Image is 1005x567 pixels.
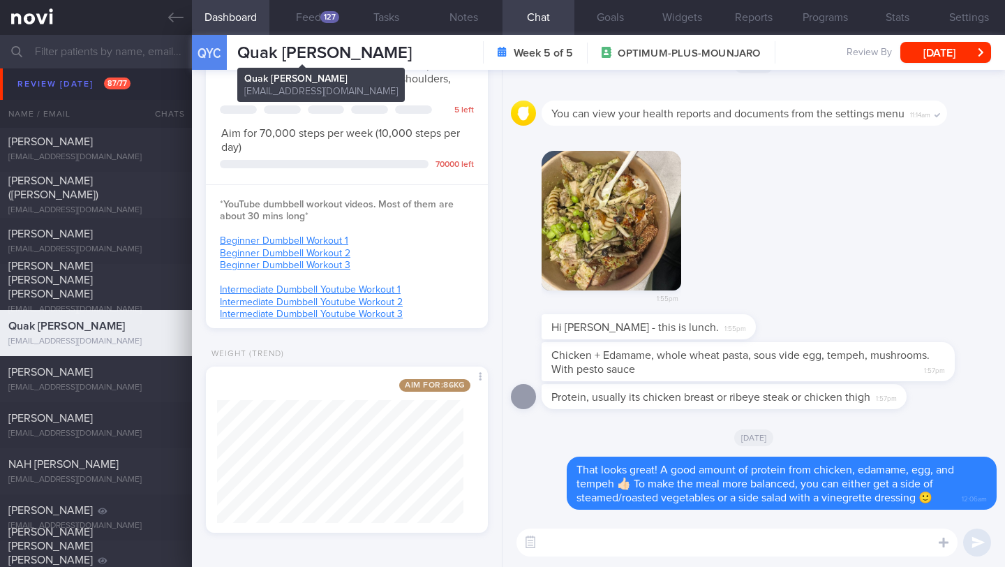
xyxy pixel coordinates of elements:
div: Weight (Trend) [206,349,284,360]
div: 70000 left [435,160,474,170]
div: [EMAIL_ADDRESS][DOMAIN_NAME] [8,205,184,216]
span: 12:06am [962,491,987,504]
span: [PERSON_NAME] [8,505,93,516]
span: Protein, usually its chicken breast or ribeye steak or chicken thigh [551,392,870,403]
a: Intermediate Dumbbell Youtube Workout 3 [220,309,403,319]
span: [PERSON_NAME] [8,136,93,147]
a: Beginner Dumbbell Workout 3 [220,260,350,270]
span: You can view your health reports and documents from the settings menu [551,108,904,119]
span: Chicken + Edamame, whole wheat pasta, sous vide egg, tempeh, mushrooms. With pesto sauce [551,350,930,375]
span: Aim for: 86 kg [399,379,470,392]
span: OPTIMUM-PLUS-MOUNJARO [618,47,760,61]
div: [EMAIL_ADDRESS][DOMAIN_NAME] [8,244,184,255]
span: Aim for 70,000 steps per week (10,000 steps per day) [221,128,460,153]
span: NAH [PERSON_NAME] [8,459,119,470]
div: 127 [320,11,339,23]
div: [EMAIL_ADDRESS][DOMAIN_NAME] [8,521,184,531]
span: 11:14am [910,107,930,120]
span: Review By [847,47,892,59]
div: 5 left [439,105,474,116]
div: [EMAIL_ADDRESS][DOMAIN_NAME] [8,152,184,163]
div: [EMAIL_ADDRESS][DOMAIN_NAME] [8,429,184,439]
span: Hi [PERSON_NAME] - this is lunch. [551,322,719,333]
strong: Week 5 of 5 [514,46,573,60]
div: [EMAIL_ADDRESS][DOMAIN_NAME] [8,106,184,117]
button: [DATE] [900,42,991,63]
span: [PERSON_NAME] ([PERSON_NAME]) [8,175,98,200]
div: [EMAIL_ADDRESS][DOMAIN_NAME] [8,475,184,485]
a: Beginner Dumbbell Workout 2 [220,249,350,258]
span: [PERSON_NAME] [8,90,93,101]
div: [EMAIL_ADDRESS][DOMAIN_NAME] [8,337,184,347]
span: 1:55pm [724,321,746,334]
span: Quak [PERSON_NAME] [237,45,412,61]
a: Beginner Dumbbell Workout 1 [220,236,348,246]
div: [EMAIL_ADDRESS][DOMAIN_NAME] [8,304,184,315]
span: That looks great! A good amount of protein from chicken, edamame, egg, and tempeh 👍🏻 To make the ... [576,464,954,503]
span: [PERSON_NAME] [8,367,93,378]
img: Photo by [542,151,681,290]
span: [PERSON_NAME] [8,413,93,424]
span: [DATE] [734,429,774,446]
span: [PERSON_NAME] [PERSON_NAME] [PERSON_NAME] [8,260,93,300]
div: QYC [188,27,230,80]
span: 1:57pm [924,362,945,376]
span: Quak [PERSON_NAME] [8,321,125,332]
span: [PERSON_NAME] [PERSON_NAME] [PERSON_NAME] [8,526,93,566]
a: Intermediate Dumbbell Youtube Workout 1 [220,285,401,295]
div: [EMAIL_ADDRESS][DOMAIN_NAME] [8,383,184,393]
span: 1:57pm [876,390,897,404]
a: Intermediate Dumbbell Youtube Workout 2 [220,297,403,307]
span: 1:55pm [657,290,678,304]
li: 2 workouts to focus on full-body strength/resistance training, 5-10 sets per muscle group (legs, ... [242,40,472,100]
span: [PERSON_NAME] [8,228,93,240]
strong: YouTube dumbbell workout videos. Most of them are about 30 mins long [220,200,454,222]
